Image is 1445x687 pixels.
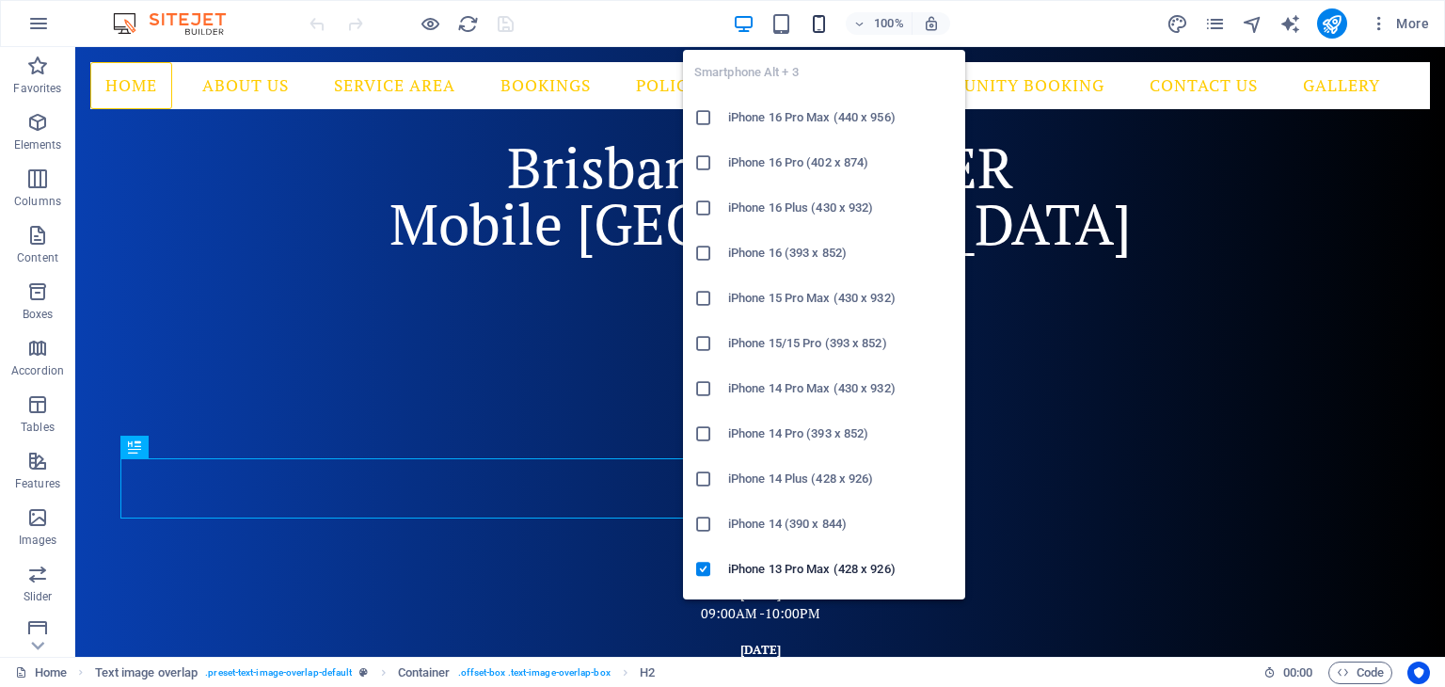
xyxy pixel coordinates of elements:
p: Tables [21,420,55,435]
h6: Session time [1263,662,1313,684]
button: Usercentrics [1407,662,1430,684]
i: AI Writer [1279,13,1301,35]
button: More [1362,8,1437,39]
button: reload [456,12,479,35]
p: Content [17,250,58,265]
i: Reload page [457,13,479,35]
h6: iPhone 16 Pro (402 x 874) [728,152,954,174]
p: Favorites [13,81,61,96]
h6: iPhone 14 Pro (393 x 852) [728,423,954,445]
button: 100% [846,12,913,35]
i: Pages (Ctrl+Alt+S) [1204,13,1226,35]
h6: iPhone 13 Pro Max (428 x 926) [728,558,954,581]
span: Click to select. Double-click to edit [640,662,655,684]
h6: iPhone 14 Pro Max (430 x 932) [728,377,954,400]
button: design [1167,12,1189,35]
button: publish [1317,8,1347,39]
span: Click to select. Double-click to edit [398,662,451,684]
a: Click to cancel selection. Double-click to open Pages [15,662,67,684]
span: Code [1337,662,1384,684]
p: Columns [14,194,61,209]
h6: iPhone 16 Plus (430 x 932) [728,197,954,219]
h6: iPhone 16 (393 x 852) [728,242,954,264]
p: Images [19,533,57,548]
h6: iPhone 14 (390 x 844) [728,513,954,535]
p: Features [15,476,60,491]
nav: breadcrumb [95,662,656,684]
img: Editor Logo [108,12,249,35]
h6: 100% [874,12,904,35]
h6: iPhone 15/15 Pro (393 x 852) [728,332,954,355]
span: Click to select. Double-click to edit [95,662,198,684]
h6: iPhone 15 Pro Max (430 x 932) [728,287,954,310]
button: text_generator [1279,12,1302,35]
span: More [1370,14,1429,33]
i: Publish [1321,13,1342,35]
button: Click here to leave preview mode and continue editing [419,12,441,35]
h6: iPhone 16 Pro Max (440 x 956) [728,106,954,129]
span: 00 00 [1283,662,1312,684]
button: Code [1328,662,1392,684]
button: pages [1204,12,1227,35]
p: Boxes [23,307,54,322]
i: This element is a customizable preset [359,667,368,678]
i: Design (Ctrl+Alt+Y) [1167,13,1188,35]
p: Slider [24,589,53,604]
p: Elements [14,137,62,152]
span: . preset-text-image-overlap-default [205,662,352,684]
h6: iPhone 14 Plus (428 x 926) [728,468,954,490]
span: . offset-box .text-image-overlap-box [458,662,611,684]
i: Navigator [1242,13,1263,35]
i: On resize automatically adjust zoom level to fit chosen device. [923,15,940,32]
span: : [1296,665,1299,679]
p: Accordion [11,363,64,378]
button: navigator [1242,12,1264,35]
